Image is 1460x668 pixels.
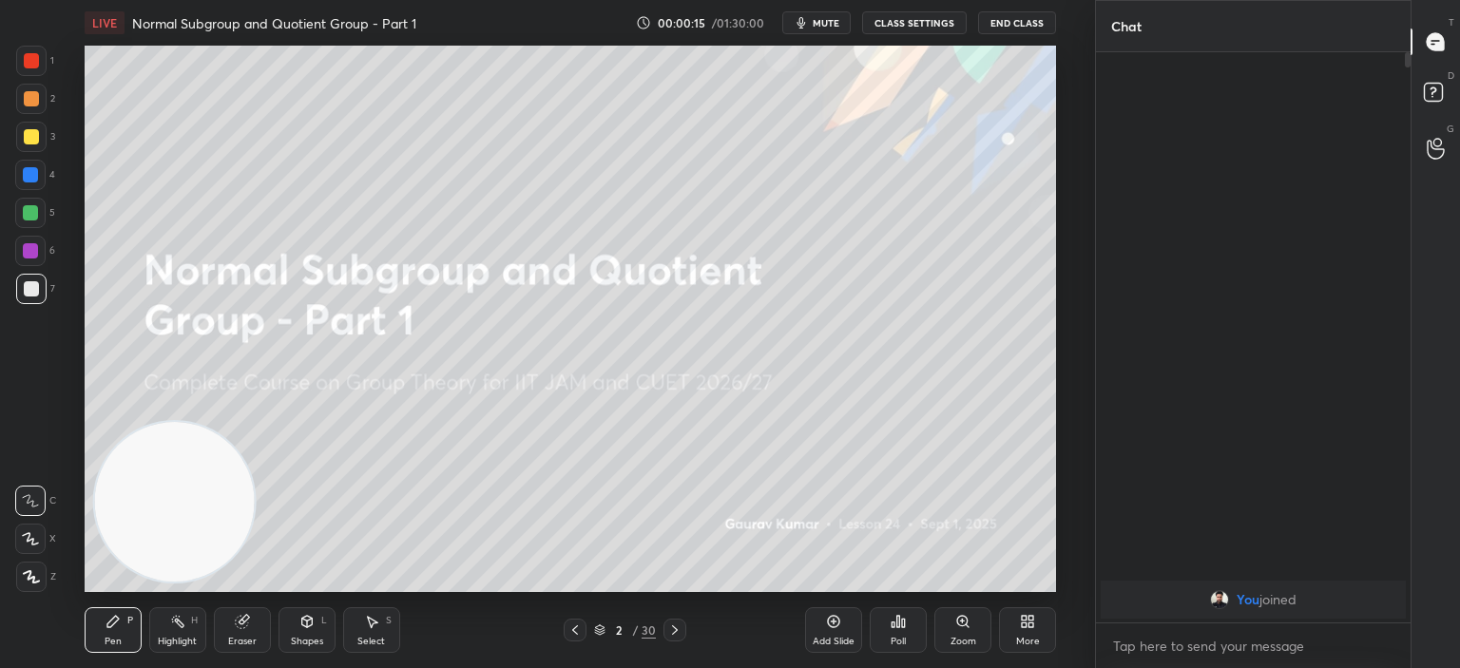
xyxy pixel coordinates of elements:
div: L [321,616,327,625]
span: You [1237,592,1259,607]
div: X [15,524,56,554]
div: Select [357,637,385,646]
div: Pen [105,637,122,646]
span: mute [813,16,839,29]
div: / [632,624,638,636]
div: 2 [16,84,55,114]
div: P [127,616,133,625]
div: 5 [15,198,55,228]
div: S [386,616,392,625]
div: 6 [15,236,55,266]
div: Eraser [228,637,257,646]
div: 3 [16,122,55,152]
div: Add Slide [813,637,855,646]
div: LIVE [85,11,125,34]
div: H [191,616,198,625]
p: T [1449,15,1454,29]
div: Shapes [291,637,323,646]
div: Poll [891,637,906,646]
div: 4 [15,160,55,190]
div: 30 [642,621,656,639]
div: More [1016,637,1040,646]
p: D [1448,68,1454,83]
div: Highlight [158,637,197,646]
h4: Normal Subgroup and Quotient Group - Part 1 [132,14,416,32]
img: 53d07d7978e04325acf49187cf6a1afc.jpg [1210,590,1229,609]
div: 7 [16,274,55,304]
p: Chat [1096,1,1157,51]
div: C [15,486,56,516]
span: joined [1259,592,1297,607]
p: G [1447,122,1454,136]
div: grid [1096,577,1411,622]
div: 1 [16,46,54,76]
button: mute [782,11,851,34]
button: End Class [978,11,1056,34]
button: CLASS SETTINGS [862,11,967,34]
div: 2 [609,624,628,636]
div: Z [16,562,56,592]
div: Zoom [951,637,976,646]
